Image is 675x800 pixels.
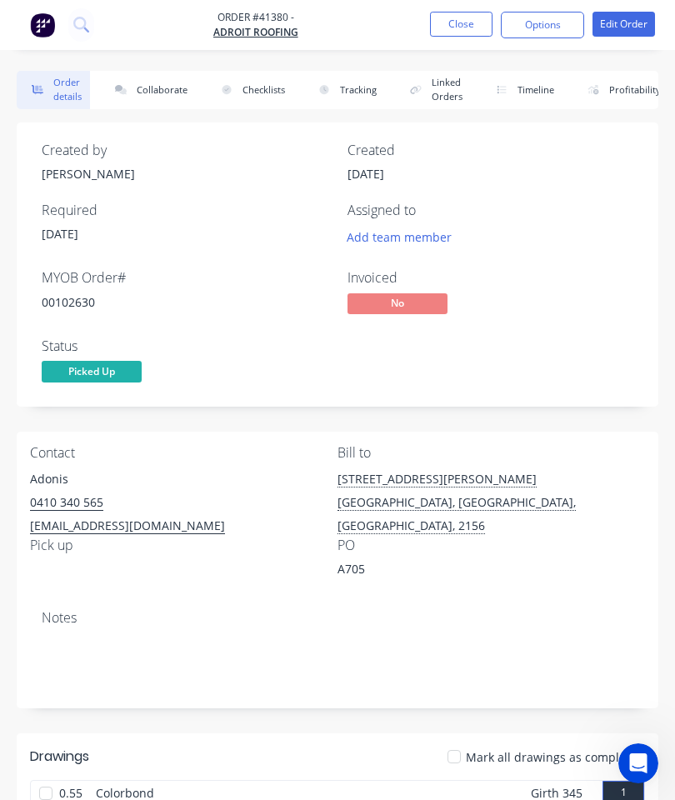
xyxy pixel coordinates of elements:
[42,361,142,386] button: Picked Up
[347,142,633,158] div: Created
[481,71,562,109] button: Timeline
[30,467,337,537] div: Adonis0410 340 565[EMAIL_ADDRESS][DOMAIN_NAME]
[42,142,327,158] div: Created by
[42,270,327,286] div: MYOB Order #
[42,361,142,382] span: Picked Up
[466,748,637,766] span: Mark all drawings as complete
[592,12,655,37] button: Edit Order
[337,467,645,537] div: [STREET_ADDRESS][PERSON_NAME][GEOGRAPHIC_DATA], [GEOGRAPHIC_DATA], [GEOGRAPHIC_DATA], 2156
[572,71,669,109] button: Profitability
[395,71,471,109] button: Linked Orders
[30,445,337,461] div: Contact
[213,10,298,25] span: Order #41380 -
[338,225,461,247] button: Add team member
[42,165,327,182] div: [PERSON_NAME]
[100,71,196,109] button: Collaborate
[347,270,633,286] div: Invoiced
[42,226,78,242] span: [DATE]
[30,747,89,767] div: Drawings
[213,25,298,40] a: ADROIT ROOFING
[30,537,337,553] div: Pick up
[206,71,293,109] button: Checklists
[337,445,645,461] div: Bill to
[501,12,584,38] button: Options
[30,467,337,491] div: Adonis
[347,293,447,314] span: No
[17,71,90,109] button: Order details
[42,293,327,311] div: 00102630
[42,338,327,354] div: Status
[618,743,658,783] iframe: Intercom live chat
[42,202,327,218] div: Required
[303,71,385,109] button: Tracking
[347,225,461,247] button: Add team member
[430,12,492,37] button: Close
[347,202,633,218] div: Assigned to
[337,560,546,583] div: A705
[337,537,645,553] div: PO
[42,610,633,626] div: Notes
[30,12,55,37] img: Factory
[347,166,384,182] span: [DATE]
